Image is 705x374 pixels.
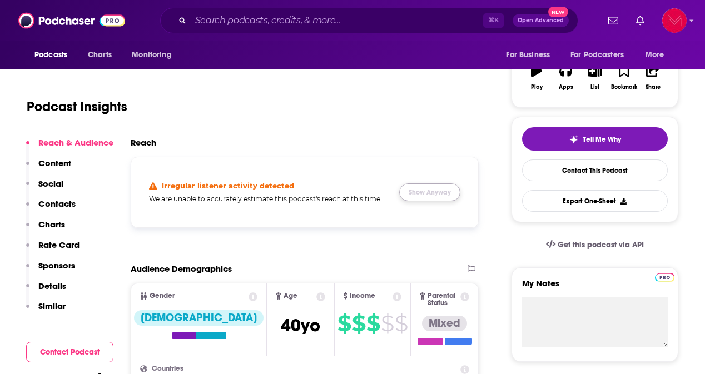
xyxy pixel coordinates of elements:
button: Bookmark [609,57,638,97]
h2: Reach [131,137,156,148]
span: Monitoring [132,47,171,63]
button: Details [26,281,66,301]
img: tell me why sparkle [569,135,578,144]
img: Podchaser Pro [655,273,674,282]
p: Similar [38,301,66,311]
a: Show notifications dropdown [632,11,649,30]
button: Sponsors [26,260,75,281]
button: open menu [27,44,82,66]
input: Search podcasts, credits, & more... [191,12,483,29]
span: Charts [88,47,112,63]
button: tell me why sparkleTell Me Why [522,127,668,151]
button: Rate Card [26,240,80,260]
span: Gender [150,292,175,300]
button: Charts [26,219,65,240]
span: Open Advanced [518,18,564,23]
button: Reach & Audience [26,137,113,158]
span: Parental Status [428,292,459,307]
button: Contacts [26,198,76,219]
div: [DEMOGRAPHIC_DATA] [134,310,264,326]
span: Podcasts [34,47,67,63]
button: Apps [551,57,580,97]
button: Play [522,57,551,97]
label: My Notes [522,278,668,297]
a: Charts [81,44,118,66]
h2: Audience Demographics [131,263,232,274]
a: Pro website [655,271,674,282]
a: Contact This Podcast [522,159,668,181]
h4: Irregular listener activity detected [162,181,294,190]
span: More [646,47,664,63]
button: Show profile menu [662,8,687,33]
span: $ [395,315,408,332]
img: Podchaser - Follow, Share and Rate Podcasts [18,10,125,31]
span: For Business [506,47,550,63]
button: open menu [124,44,186,66]
button: open menu [638,44,678,66]
button: List [580,57,609,97]
p: Charts [38,219,65,230]
span: Countries [152,365,183,372]
span: Tell Me Why [583,135,621,144]
button: Social [26,178,63,199]
img: User Profile [662,8,687,33]
span: $ [381,315,394,332]
button: Content [26,158,71,178]
button: open menu [563,44,640,66]
span: $ [337,315,351,332]
div: Search podcasts, credits, & more... [160,8,578,33]
span: Logged in as Pamelamcclure [662,8,687,33]
button: Share [639,57,668,97]
h5: We are unable to accurately estimate this podcast's reach at this time. [149,195,390,203]
p: Contacts [38,198,76,209]
span: For Podcasters [570,47,624,63]
div: Apps [559,84,573,91]
a: Get this podcast via API [537,231,653,258]
span: 40 yo [281,315,320,336]
span: $ [366,315,380,332]
span: ⌘ K [483,13,504,28]
button: Export One-Sheet [522,190,668,212]
p: Social [38,178,63,189]
button: Open AdvancedNew [513,14,569,27]
p: Reach & Audience [38,137,113,148]
p: Sponsors [38,260,75,271]
button: open menu [498,44,564,66]
p: Details [38,281,66,291]
div: Share [646,84,661,91]
div: List [590,84,599,91]
div: Mixed [422,316,467,331]
p: Rate Card [38,240,80,250]
span: Get this podcast via API [558,240,644,250]
button: Show Anyway [399,183,460,201]
div: Bookmark [611,84,637,91]
span: $ [352,315,365,332]
span: New [548,7,568,17]
button: Contact Podcast [26,342,113,362]
p: Content [38,158,71,168]
h1: Podcast Insights [27,98,127,115]
span: Income [350,292,375,300]
div: Play [531,84,543,91]
span: Age [284,292,297,300]
button: Similar [26,301,66,321]
a: Show notifications dropdown [604,11,623,30]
